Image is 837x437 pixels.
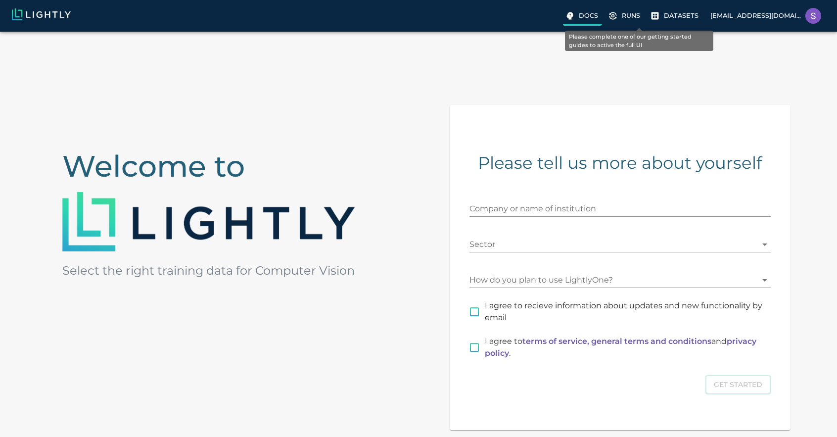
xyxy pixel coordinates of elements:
a: Please complete one of our getting started guides to active the full UI [606,8,644,24]
a: Please complete one of our getting started guides to active the full UI [648,8,702,24]
img: Saengki Park [805,8,821,24]
h4: Please tell us more about yourself [469,152,771,173]
p: I agree to and . [485,336,763,359]
span: I agree to recieve information about updates and new functionality by email [485,300,763,324]
label: Docs [563,8,602,26]
p: Docs [579,11,598,20]
div: Please complete one of our getting started guides to active the full UI [565,31,713,51]
h5: Select the right training data for Computer Vision [62,263,387,279]
img: Lightly [12,8,71,20]
img: Lightly [62,192,355,251]
p: Datasets [664,11,698,20]
a: Docs [563,8,602,24]
p: Runs [622,11,640,20]
h2: Welcome to [62,148,387,184]
a: terms of service, general terms and conditions [522,337,711,346]
label: [EMAIL_ADDRESS][DOMAIN_NAME]Saengki Park [706,5,825,27]
p: [EMAIL_ADDRESS][DOMAIN_NAME] [710,11,801,20]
